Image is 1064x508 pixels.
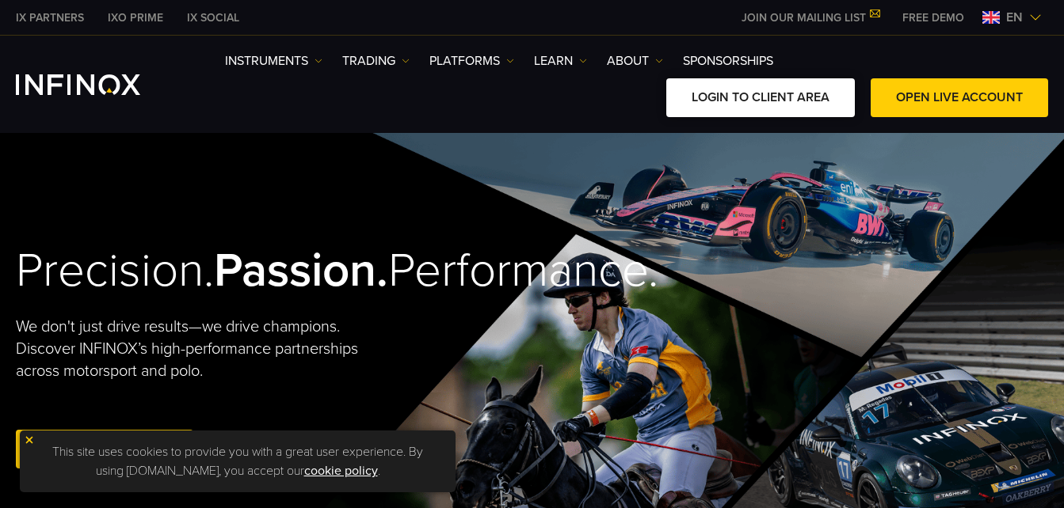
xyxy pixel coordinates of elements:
a: ABOUT [607,51,663,70]
a: SPONSORSHIPS [683,51,773,70]
a: OPEN LIVE ACCOUNT [871,78,1048,117]
a: INFINOX MENU [890,9,976,26]
a: LOGIN TO CLIENT AREA [666,78,855,117]
a: JOIN OUR MAILING LIST [730,11,890,25]
h2: Precision. Performance. [16,242,480,300]
p: This site uses cookies to provide you with a great user experience. By using [DOMAIN_NAME], you a... [28,438,448,484]
a: Instruments [225,51,322,70]
a: Learn [534,51,587,70]
a: TRADING [342,51,410,70]
a: cookie policy [304,463,378,479]
a: INFINOX [4,9,96,26]
img: yellow close icon [24,434,35,445]
a: INFINOX [96,9,175,26]
span: en [1000,8,1029,27]
a: INFINOX Logo [16,74,177,95]
strong: Passion. [214,242,388,299]
a: Open Live Account [16,430,193,468]
a: INFINOX [175,9,251,26]
a: PLATFORMS [429,51,514,70]
p: We don't just drive results—we drive champions. Discover INFINOX’s high-performance partnerships ... [16,316,387,382]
